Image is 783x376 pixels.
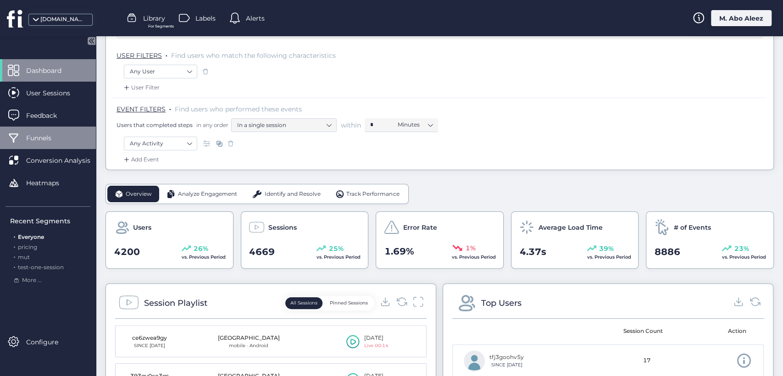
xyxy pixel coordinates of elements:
mat-header-cell: Action [681,319,757,344]
span: 4669 [249,245,275,259]
div: tfj3goohv5y [489,353,524,362]
span: Alerts [246,13,265,23]
span: . [169,103,171,112]
div: [DATE] [364,334,389,343]
span: vs. Previous Period [722,254,766,260]
div: [GEOGRAPHIC_DATA] [218,334,280,343]
span: Identify and Resolve [265,190,321,199]
span: . [14,242,15,250]
span: Sessions [268,222,297,232]
div: Top Users [481,297,522,310]
span: 26% [194,243,208,254]
div: Live 00:14 [364,342,389,349]
span: Users that completed steps [117,121,193,129]
span: vs. Previous Period [452,254,496,260]
span: 1% [466,243,476,253]
span: 4.37s [519,245,546,259]
div: Add Event [122,155,159,164]
span: vs. Previous Period [587,254,631,260]
span: Average Load Time [539,222,603,232]
span: Library [143,13,165,23]
div: Session Playlist [144,297,207,310]
span: USER FILTERS [117,51,162,60]
span: 39% [599,243,614,254]
div: SINCE [DATE] [489,361,524,369]
div: Recent Segments [10,216,90,226]
span: Analyze Engagement [178,190,237,199]
span: Track Performance [346,190,399,199]
span: 4200 [114,245,140,259]
span: 8886 [655,245,680,259]
button: All Sessions [285,297,322,309]
span: vs. Previous Period [182,254,226,260]
button: Pinned Sessions [325,297,373,309]
span: Funnels [26,133,65,143]
mat-header-cell: Session Count [605,319,681,344]
nz-select-item: Any User [130,65,191,78]
span: Conversion Analysis [26,155,104,166]
span: Labels [195,13,216,23]
span: # of Events [673,222,711,232]
div: [DOMAIN_NAME] [40,15,86,24]
span: test-one-session [18,264,64,271]
span: within [341,121,361,130]
div: mobile · Android [218,342,280,349]
span: vs. Previous Period [317,254,361,260]
div: ce6zwea9gy [127,334,172,343]
span: 23% [734,243,749,254]
span: 25% [329,243,344,254]
div: M. Abo Aleez [711,10,772,26]
span: 1.69% [384,244,414,259]
span: Dashboard [26,66,75,76]
span: More ... [22,276,42,285]
span: . [166,50,167,59]
span: Configure [26,337,72,347]
span: Heatmaps [26,178,73,188]
span: Error Rate [403,222,437,232]
span: Feedback [26,111,71,121]
span: Users [133,222,151,232]
nz-select-item: Any Activity [130,137,191,150]
div: User Filter [122,83,160,92]
span: in any order [194,121,228,129]
div: SINCE [DATE] [127,342,172,349]
span: 17 [643,356,650,365]
nz-select-item: In a single session [237,118,331,132]
span: Find users who match the following characteristics [171,51,336,60]
span: EVENT FILTERS [117,105,166,113]
span: For Segments [148,23,174,29]
span: pricing [18,243,37,250]
span: Overview [126,190,152,199]
span: User Sessions [26,88,84,98]
span: mut [18,254,30,260]
span: Find users who performed these events [175,105,302,113]
span: . [14,232,15,240]
nz-select-item: Minutes [398,118,433,132]
span: Everyone [18,233,44,240]
span: . [14,252,15,260]
span: . [14,262,15,271]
